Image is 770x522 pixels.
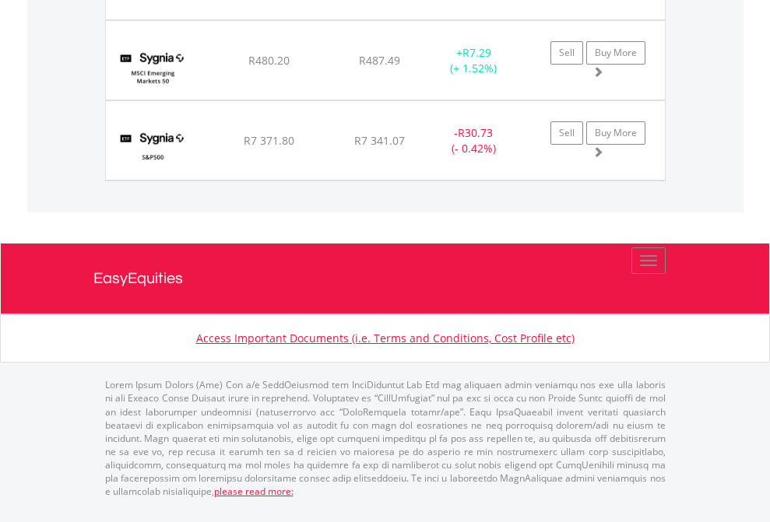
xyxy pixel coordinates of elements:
[550,121,583,145] a: Sell
[105,378,666,498] p: Lorem Ipsum Dolors (Ame) Con a/e SeddOeiusmod tem InciDiduntut Lab Etd mag aliquaen admin veniamq...
[586,121,645,145] a: Buy More
[244,133,294,148] span: R7 371.80
[214,485,294,498] a: please read more:
[196,331,575,345] a: Access Important Documents (i.e. Terms and Conditions, Cost Profile etc)
[425,45,522,76] div: + (+ 1.52%)
[114,121,192,176] img: TFSA.SYG500.png
[425,125,522,156] div: - (- 0.42%)
[586,41,645,65] a: Buy More
[462,45,491,60] span: R7.29
[114,40,192,96] img: TFSA.SYGEMF.png
[550,41,583,65] a: Sell
[248,53,290,68] span: R480.20
[458,125,493,140] span: R30.73
[354,133,405,148] span: R7 341.07
[93,243,677,314] a: EasyEquities
[359,53,400,68] span: R487.49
